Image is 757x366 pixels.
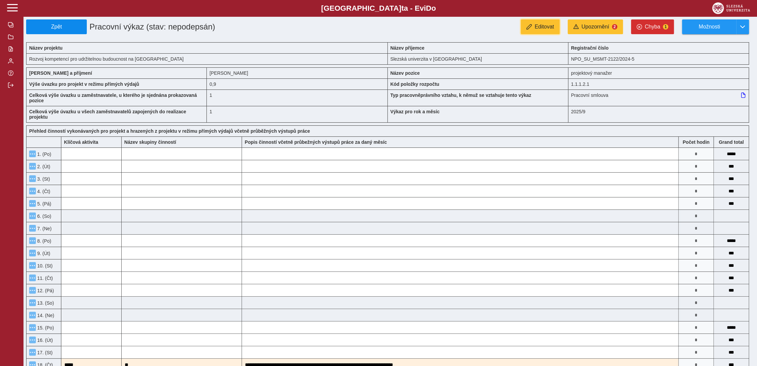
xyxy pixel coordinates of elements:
span: 2 [612,24,617,29]
b: [GEOGRAPHIC_DATA] a - Evi [20,4,737,13]
span: 15. (Po) [36,325,54,330]
b: Název skupiny činností [124,139,176,145]
span: 10. (St) [36,263,53,268]
b: Celková výše úvazku u zaměstnavatele, u kterého je sjednána prokazovaná pozice [29,93,197,103]
span: 7. (Ne) [36,226,52,231]
b: Kód položky rozpočtu [390,81,439,87]
b: Výše úvazku pro projekt v režimu přímých výdajů [29,81,139,87]
button: Chyba1 [631,19,674,34]
b: Registrační číslo [571,45,609,51]
span: 2. (Út) [36,164,50,169]
span: 6. (So) [36,213,51,219]
div: Pracovní smlouva [568,89,749,106]
button: Menu [29,225,36,232]
b: Celková výše úvazku u všech zaměstnavatelů zapojených do realizace projektu [29,109,186,120]
b: Popis činností včetně průbežných výstupů práce za daný měsíc [245,139,387,145]
button: Menu [29,175,36,182]
span: Upozornění [581,24,609,30]
span: 14. (Ne) [36,313,54,318]
button: Menu [29,299,36,306]
span: 17. (St) [36,350,53,355]
span: 1 [663,24,668,29]
button: Menu [29,337,36,343]
div: projektový manažer [568,67,749,78]
div: 1.1.1.2.1 [568,78,749,89]
b: Typ pracovněprávního vztahu, k němuž se vztahuje tento výkaz [390,93,531,98]
button: Menu [29,200,36,207]
div: 2025/9 [568,106,749,123]
button: Editovat [521,19,560,34]
button: Zpět [26,19,87,34]
span: 3. (St) [36,176,50,182]
h1: Pracovní výkaz (stav: nepodepsán) [87,19,329,34]
span: o [431,4,436,12]
span: 5. (Pá) [36,201,51,206]
b: Přehled činností vykonávaných pro projekt a hrazených z projektu v režimu přímých výdajů včetně p... [29,128,310,134]
span: D [426,4,431,12]
b: Název projektu [29,45,63,51]
span: Chyba [645,24,660,30]
button: Menu [29,312,36,318]
button: Menu [29,250,36,256]
button: Možnosti [682,19,736,34]
button: Menu [29,163,36,170]
button: Menu [29,324,36,331]
span: 12. (Pá) [36,288,54,293]
div: 1 [207,106,387,123]
span: 16. (Út) [36,338,53,343]
b: Název pozice [390,70,420,76]
div: NPO_SU_MSMT-2122/2024-5 [568,53,749,65]
span: 13. (So) [36,300,54,306]
button: Menu [29,287,36,294]
b: [PERSON_NAME] a příjmení [29,70,92,76]
button: Menu [29,262,36,269]
div: Slezská univerzita v [GEOGRAPHIC_DATA] [388,53,568,65]
button: Menu [29,150,36,157]
div: 7,2 h / den. 36 h / týden. [207,78,387,89]
span: 11. (Čt) [36,276,53,281]
button: Menu [29,188,36,194]
b: Klíčová aktivita [64,139,98,145]
span: 4. (Čt) [36,189,50,194]
div: [PERSON_NAME] [207,67,387,78]
b: Suma za den přes všechny výkazy [714,139,749,145]
span: Editovat [534,24,554,30]
span: 1. (Po) [36,151,51,157]
img: logo_web_su.png [712,2,750,14]
button: Upozornění2 [568,19,623,34]
b: Výkaz pro rok a měsíc [390,109,440,114]
div: Rozvoj kompetencí pro udržitelnou budoucnost na [GEOGRAPHIC_DATA] [26,53,388,65]
span: t [401,4,403,12]
div: 1 [207,89,387,106]
span: 9. (Út) [36,251,50,256]
span: Zpět [29,24,84,30]
span: Možnosti [688,24,731,30]
button: Menu [29,212,36,219]
button: Menu [29,274,36,281]
b: Počet hodin [679,139,713,145]
span: 8. (Po) [36,238,51,244]
b: Název příjemce [390,45,425,51]
button: Menu [29,349,36,356]
button: Menu [29,237,36,244]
